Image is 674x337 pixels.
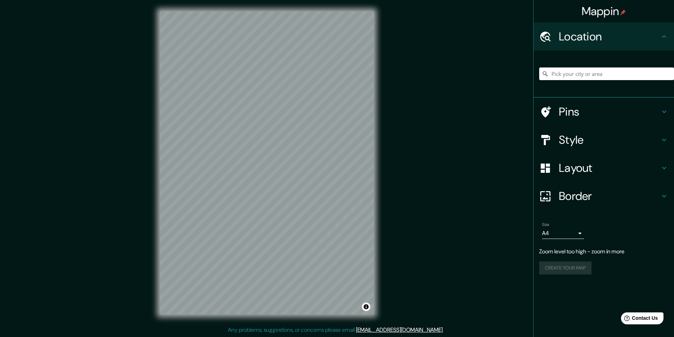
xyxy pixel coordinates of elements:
h4: Pins [559,105,660,119]
div: Border [534,182,674,210]
div: . [445,326,446,334]
div: Pins [534,98,674,126]
iframe: Help widget launcher [612,310,666,329]
h4: Mappin [582,4,626,18]
h4: Border [559,189,660,203]
canvas: Map [160,11,374,315]
p: Zoom level too high - zoom in more [539,247,668,256]
div: Location [534,22,674,51]
img: pin-icon.png [620,9,626,15]
label: Size [542,222,549,228]
div: Layout [534,154,674,182]
div: A4 [542,228,584,239]
div: . [444,326,445,334]
h4: Layout [559,161,660,175]
a: [EMAIL_ADDRESS][DOMAIN_NAME] [356,326,443,333]
input: Pick your city or area [539,67,674,80]
div: Style [534,126,674,154]
h4: Location [559,30,660,44]
button: Toggle attribution [362,303,370,311]
p: Any problems, suggestions, or concerns please email . [228,326,444,334]
h4: Style [559,133,660,147]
